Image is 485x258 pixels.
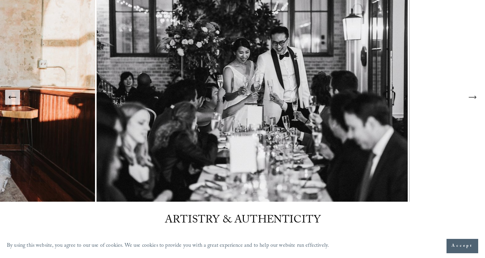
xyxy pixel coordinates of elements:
[452,243,473,249] span: Accept
[184,233,300,240] em: Raleigh Wedding Photographer - Availible for Travel
[465,90,480,105] button: Next Slide
[165,212,321,230] span: ARTISTRY & AUTHENTICITY
[5,90,20,105] button: Previous Slide
[7,241,329,252] p: By using this website, you agree to our use of cookies. We use cookies to provide you with a grea...
[447,239,478,253] button: Accept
